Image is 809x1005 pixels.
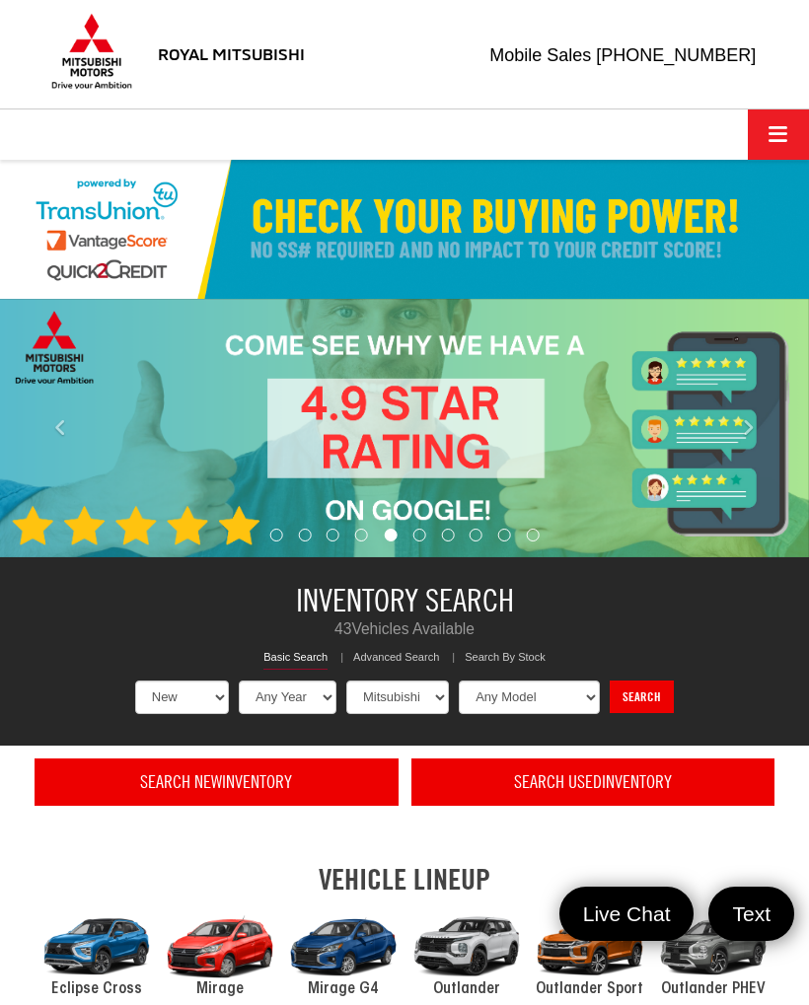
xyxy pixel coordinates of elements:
[404,905,528,988] div: 2024 Mitsubishi Outlander
[158,905,281,1001] a: 2024 Mitsubishi Mirage Mirage
[222,771,292,792] span: Inventory
[526,529,539,541] li: Go to slide number 10.
[35,905,158,988] div: 2024 Mitsubishi Eclipse Cross
[651,905,774,988] div: 2024 Mitsubishi Outlander PHEV
[602,771,672,792] span: Inventory
[661,981,766,997] span: Outlander PHEV
[722,900,780,927] span: Text
[459,681,600,714] select: Choose Model from the dropdown
[263,650,328,670] a: Basic Search
[47,13,136,90] img: Mitsubishi
[573,900,681,927] span: Live Chat
[384,529,397,541] li: Go to slide number 5.
[49,618,760,640] p: Vehicles Available
[470,529,482,541] li: Go to slide number 8.
[353,650,439,669] a: Advanced Search
[441,529,454,541] li: Go to slide number 7.
[528,905,651,1001] a: 2024 Mitsubishi Outlander Sport Outlander Sport
[308,981,379,997] span: Mirage G4
[49,583,760,617] h3: Inventory Search
[35,758,399,806] a: Search NewInventory
[158,44,305,63] h3: Royal Mitsubishi
[411,758,775,806] a: Search UsedInventory
[536,981,643,997] span: Outlander Sport
[688,338,809,519] button: Click to view next picture.
[281,905,404,1001] a: 2024 Mitsubishi Mirage G4 Mirage G4
[559,887,695,941] a: Live Chat
[465,650,546,669] a: Search By Stock
[404,905,528,1001] a: 2024 Mitsubishi Outlander Outlander
[158,905,281,988] div: 2024 Mitsubishi Mirage
[334,620,351,637] span: 43
[355,529,368,541] li: Go to slide number 4.
[327,529,339,541] li: Go to slide number 3.
[651,905,774,1001] a: 2024 Mitsubishi Outlander PHEV Outlander PHEV
[528,905,651,988] div: 2024 Mitsubishi Outlander Sport
[708,887,794,941] a: Text
[281,905,404,988] div: 2024 Mitsubishi Mirage G4
[346,681,449,714] select: Choose Make from the dropdown
[135,681,229,714] select: Choose Vehicle Condition from the dropdown
[239,681,336,714] select: Choose Year from the dropdown
[270,529,283,541] li: Go to slide number 1.
[610,681,674,713] a: Search
[298,529,311,541] li: Go to slide number 2.
[51,981,142,997] span: Eclipse Cross
[489,45,591,65] span: Mobile Sales
[596,45,756,65] span: [PHONE_NUMBER]
[433,981,500,997] span: Outlander
[424,772,763,792] h4: Search Used
[196,981,244,997] span: Mirage
[35,863,774,896] h2: VEHICLE LINEUP
[498,529,511,541] li: Go to slide number 9.
[748,109,809,160] button: Click to show site navigation
[413,529,426,541] li: Go to slide number 6.
[35,905,158,1001] a: 2024 Mitsubishi Eclipse Cross Eclipse Cross
[47,772,386,792] h4: Search New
